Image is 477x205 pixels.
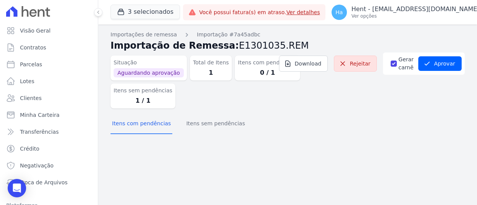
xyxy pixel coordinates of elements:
span: Visão Geral [20,27,51,34]
dt: Itens com pendências [238,59,297,67]
dd: 1 [193,68,229,77]
span: Negativação [20,162,54,169]
dd: 0 / 1 [238,68,297,77]
label: Gerar carnê [398,56,414,72]
a: Crédito [3,141,95,156]
nav: Breadcrumb [111,31,465,39]
dt: Total de Itens [193,59,229,67]
span: Contratos [20,44,46,51]
a: Importação #7a45adbc [197,31,260,39]
a: Visão Geral [3,23,95,38]
span: Aguardando aprovação [114,68,184,77]
span: Parcelas [20,61,42,68]
span: Lotes [20,77,35,85]
a: Rejeitar [334,56,377,72]
a: Download [279,56,328,72]
button: Itens com pendências [111,114,172,134]
a: Negativação [3,158,95,173]
span: Transferências [20,128,59,136]
button: 3 selecionados [111,5,180,19]
a: Ver detalhes [286,9,320,15]
a: Minha Carteira [3,107,95,123]
span: Ha [335,10,343,15]
h2: Importação de Remessa: [111,39,465,52]
dt: Situação [114,59,184,67]
a: Parcelas [3,57,95,72]
button: Aprovar [418,56,462,71]
span: Você possui fatura(s) em atraso. [199,8,320,16]
a: Troca de Arquivos [3,175,95,190]
span: E1301035.REM [239,40,309,51]
span: Crédito [20,145,40,153]
div: Open Intercom Messenger [8,179,26,197]
span: Troca de Arquivos [20,179,68,186]
a: Contratos [3,40,95,55]
button: Itens sem pendências [185,114,246,134]
a: Lotes [3,74,95,89]
span: Minha Carteira [20,111,59,119]
dt: Itens sem pendências [114,87,172,95]
a: Clientes [3,90,95,106]
span: Clientes [20,94,41,102]
a: Transferências [3,124,95,139]
a: Importações de remessa [111,31,177,39]
dd: 1 / 1 [114,96,172,105]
